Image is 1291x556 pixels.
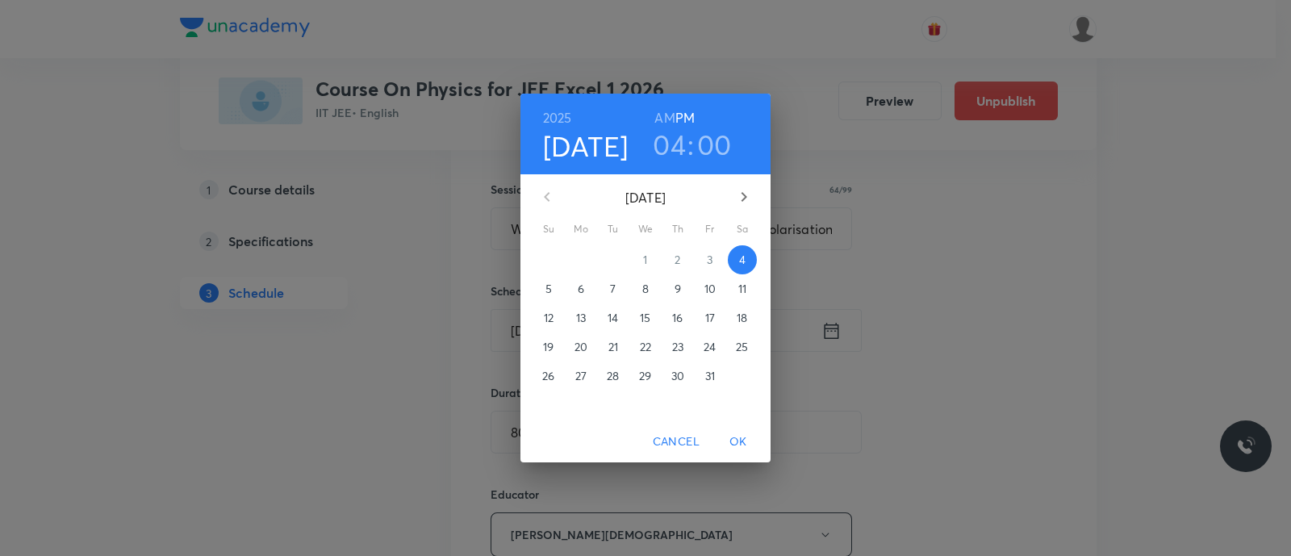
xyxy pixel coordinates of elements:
[712,427,764,457] button: OK
[671,368,684,384] p: 30
[534,303,563,332] button: 12
[675,281,681,297] p: 9
[672,339,683,355] p: 23
[705,368,715,384] p: 31
[728,274,757,303] button: 11
[566,188,725,207] p: [DATE]
[646,427,706,457] button: Cancel
[653,432,700,452] span: Cancel
[610,281,616,297] p: 7
[574,339,587,355] p: 20
[545,281,552,297] p: 5
[696,362,725,391] button: 31
[542,368,554,384] p: 26
[639,368,651,384] p: 29
[599,221,628,237] span: Tu
[736,339,748,355] p: 25
[728,245,757,274] button: 4
[631,274,660,303] button: 8
[696,303,725,332] button: 17
[696,221,725,237] span: Fr
[697,128,732,161] button: 00
[534,221,563,237] span: Su
[696,332,725,362] button: 24
[631,303,660,332] button: 15
[663,362,692,391] button: 30
[738,281,746,297] p: 11
[543,339,554,355] p: 19
[544,310,554,326] p: 12
[728,332,757,362] button: 25
[728,221,757,237] span: Sa
[543,129,629,163] button: [DATE]
[534,332,563,362] button: 19
[599,332,628,362] button: 21
[719,432,758,452] span: OK
[737,310,747,326] p: 18
[566,303,595,332] button: 13
[566,221,595,237] span: Mo
[578,281,584,297] p: 6
[739,252,746,268] p: 4
[607,368,619,384] p: 28
[663,221,692,237] span: Th
[534,362,563,391] button: 26
[704,339,716,355] p: 24
[654,107,675,129] button: AM
[599,274,628,303] button: 7
[566,274,595,303] button: 6
[631,362,660,391] button: 29
[608,310,618,326] p: 14
[675,107,695,129] button: PM
[728,303,757,332] button: 18
[566,332,595,362] button: 20
[696,274,725,303] button: 10
[543,107,572,129] button: 2025
[672,310,683,326] p: 16
[576,310,586,326] p: 13
[653,128,686,161] button: 04
[599,303,628,332] button: 14
[534,274,563,303] button: 5
[663,332,692,362] button: 23
[608,339,618,355] p: 21
[704,281,716,297] p: 10
[631,221,660,237] span: We
[575,368,587,384] p: 27
[705,310,715,326] p: 17
[640,310,650,326] p: 15
[599,362,628,391] button: 28
[663,274,692,303] button: 9
[566,362,595,391] button: 27
[663,303,692,332] button: 16
[640,339,651,355] p: 22
[631,332,660,362] button: 22
[642,281,649,297] p: 8
[687,128,694,161] h3: :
